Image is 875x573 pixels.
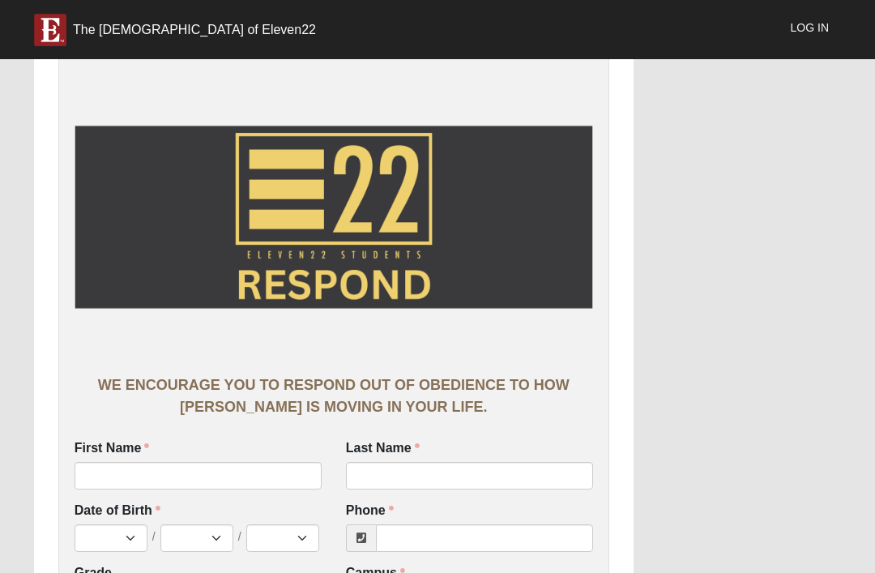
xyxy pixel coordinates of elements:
[75,439,150,458] label: First Name
[346,439,420,458] label: Last Name
[152,528,156,546] span: /
[779,7,841,48] a: Log In
[75,502,322,520] label: Date of Birth
[73,22,316,38] div: The [DEMOGRAPHIC_DATA] of Eleven22
[346,502,394,520] label: Phone
[34,14,66,46] img: E-icon-fireweed-White-TM.png
[75,71,593,363] img: Header Image
[75,374,593,418] div: WE ENCOURAGE YOU TO RESPOND OUT OF OBEDIENCE TO HOW [PERSON_NAME] IS MOVING IN YOUR LIFE.
[238,528,241,546] span: /
[22,6,328,46] a: The [DEMOGRAPHIC_DATA] of Eleven22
